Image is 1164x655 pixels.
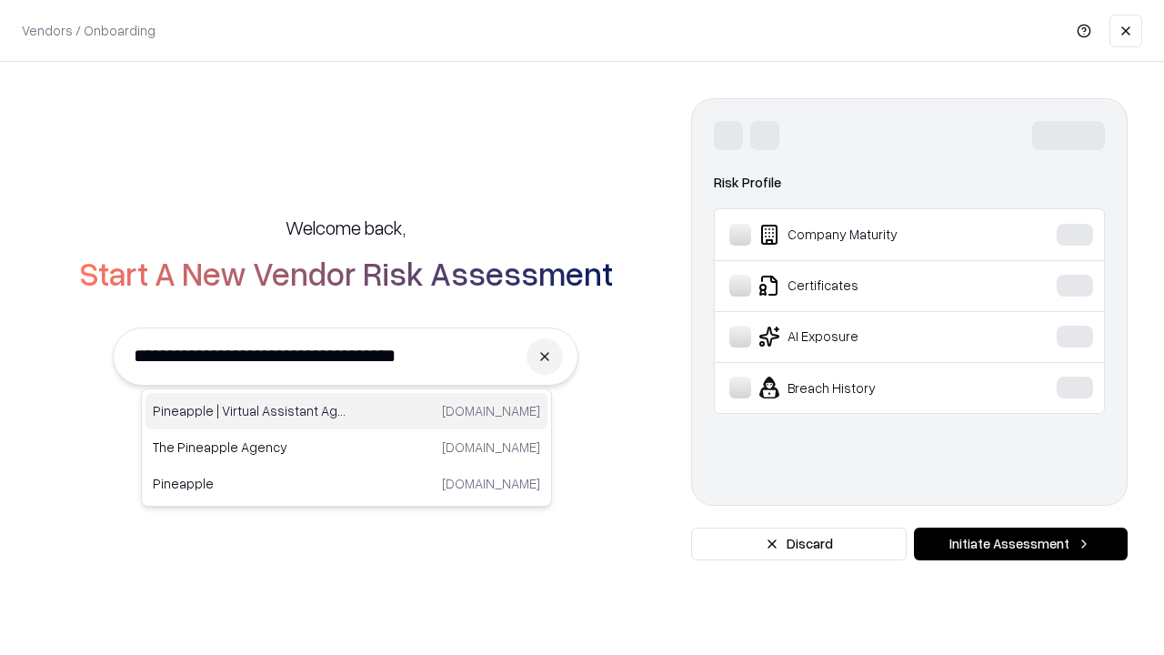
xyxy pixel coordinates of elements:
div: AI Exposure [729,326,1001,348]
p: [DOMAIN_NAME] [442,474,540,493]
h2: Start A New Vendor Risk Assessment [79,255,613,291]
div: Certificates [729,275,1001,297]
p: [DOMAIN_NAME] [442,438,540,457]
div: Breach History [729,377,1001,398]
div: Suggestions [141,388,552,507]
button: Discard [691,528,907,560]
p: Pineapple | Virtual Assistant Agency [153,401,346,420]
div: Risk Profile [714,172,1105,194]
div: Company Maturity [729,224,1001,246]
p: Pineapple [153,474,346,493]
h5: Welcome back, [286,215,406,240]
p: [DOMAIN_NAME] [442,401,540,420]
p: The Pineapple Agency [153,438,346,457]
p: Vendors / Onboarding [22,21,156,40]
button: Initiate Assessment [914,528,1128,560]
